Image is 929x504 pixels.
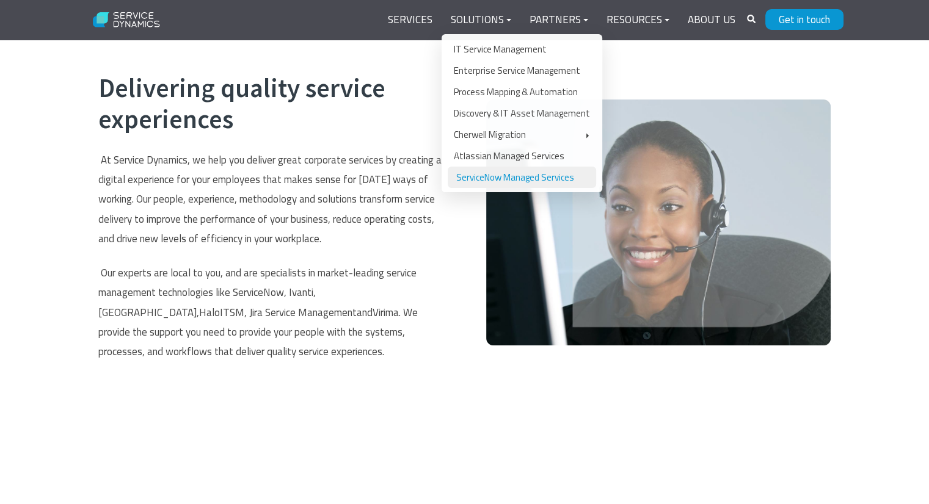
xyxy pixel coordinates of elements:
[679,5,745,35] a: About Us
[765,9,843,30] a: Get in touch
[448,38,596,60] a: IT Service Management
[448,81,596,103] a: Process Mapping & Automation
[597,5,679,35] a: Resources
[86,4,167,36] img: Service Dynamics Logo - White
[520,5,597,35] a: Partners
[373,304,399,320] span: Virima
[448,60,596,81] a: Enterprise Service Management
[486,99,831,345] img: It support. IT Service Management
[379,5,745,35] div: Navigation Menu
[357,304,373,320] span: and
[448,145,596,167] a: Atlassian Managed Services
[448,103,596,124] a: Discovery & IT Asset Management
[442,5,520,35] a: Solutions
[199,304,357,320] span: HaloITSM, Jira Service Management
[98,265,417,320] span: Our experts are local to you, and are specialists in market-leading service management technologi...
[448,124,596,145] a: Cherwell Migration
[98,152,442,247] span: At Service Dynamics, we help you deliver great corporate services by creating a digital experienc...
[448,167,596,188] a: ServiceNow Managed Services
[98,304,418,360] span: . We provide the support you need to provide your people with the systems, processes, and workflo...
[98,73,443,135] h2: Delivering quality service experiences
[379,5,442,35] a: Services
